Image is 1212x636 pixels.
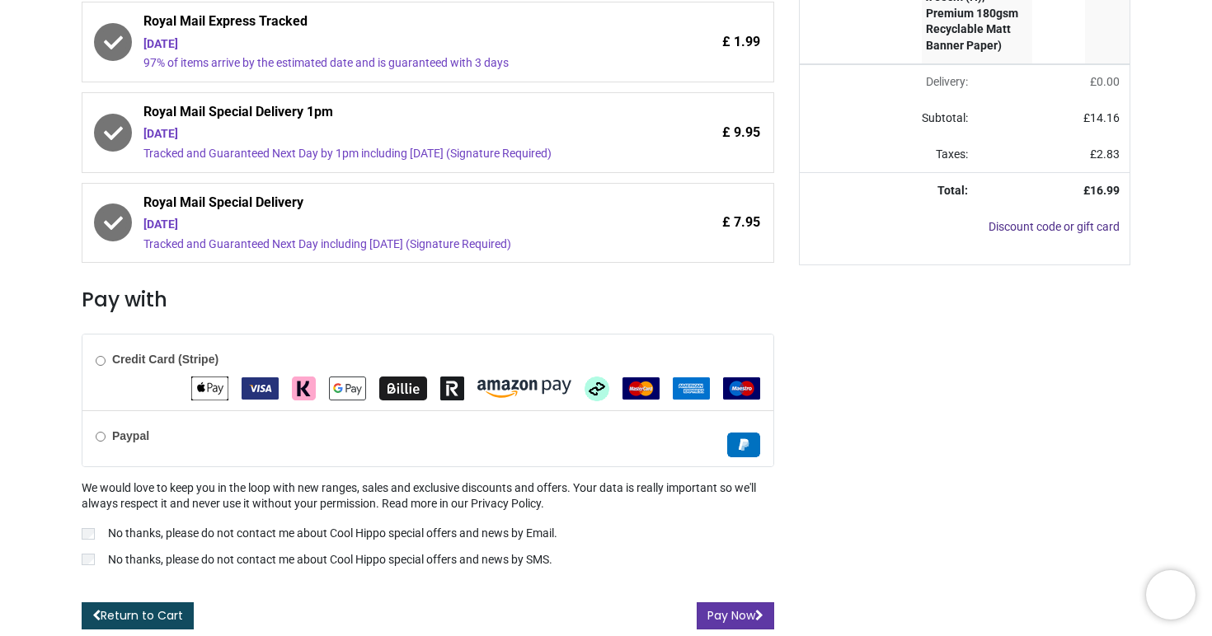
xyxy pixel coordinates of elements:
[292,376,316,400] img: Klarna
[379,376,427,400] img: Billie
[143,217,637,233] div: [DATE]
[143,236,637,253] div: Tracked and Guaranteed Next Day including [DATE] (Signature Required)
[1097,147,1120,161] span: 2.83
[1090,184,1120,197] span: 16.99
[108,526,557,542] p: No thanks, please do not contact me about Cool Hippo special offers and news by Email.
[329,376,366,400] img: Google Pay
[292,381,316,395] span: Klarna
[143,146,637,162] div: Tracked and Guaranteed Next Day by 1pm including [DATE] (Signature Required)
[242,377,279,400] img: VISA
[143,55,637,72] div: 97% of items arrive by the estimated date and is guaranteed with 3 days
[1146,570,1196,620] iframe: Brevo live chat
[242,381,279,395] span: VISA
[191,381,228,395] span: Apple Pay
[585,381,609,395] span: Afterpay Clearpay
[477,380,571,398] img: Amazon Pay
[108,552,552,568] p: No thanks, please do not contact me about Cool Hippo special offers and news by SMS.
[191,376,228,400] img: Apple Pay
[82,286,774,314] h3: Pay with
[800,137,978,173] td: Taxes:
[477,381,571,395] span: Amazon Pay
[697,602,774,630] button: Pay Now
[622,377,660,400] img: MasterCard
[937,184,968,197] strong: Total:
[989,220,1120,233] a: Discount code or gift card
[440,381,464,395] span: Revolut Pay
[143,12,637,35] span: Royal Mail Express Tracked
[673,377,710,400] img: American Express
[722,213,760,231] span: £ 7.95
[440,376,464,400] img: Revolut Pay
[143,36,637,53] div: [DATE]
[143,103,637,126] span: Royal Mail Special Delivery 1pm
[723,381,760,395] span: Maestro
[1090,147,1120,161] span: £
[727,437,760,451] span: Paypal
[379,381,427,395] span: Billie
[800,101,978,137] td: Subtotal:
[585,376,609,401] img: Afterpay Clearpay
[722,33,760,51] span: £ 1.99
[82,528,95,540] input: No thanks, please do not contact me about Cool Hippo special offers and news by Email.
[722,124,760,142] span: £ 9.95
[82,602,194,630] a: Return to Cart
[622,381,660,395] span: MasterCard
[723,377,760,400] img: Maestro
[112,429,149,442] b: Paypal
[727,433,760,457] img: Paypal
[800,64,978,101] td: Delivery will be updated after choosing a new delivery method
[673,381,710,395] span: American Express
[1090,111,1120,124] span: 14.16
[143,126,637,143] div: [DATE]
[96,356,106,366] input: Credit Card (Stripe)
[1083,184,1120,197] strong: £
[143,194,637,217] span: Royal Mail Special Delivery
[1097,75,1120,88] span: 0.00
[1090,75,1120,88] span: £
[96,432,106,442] input: Paypal
[82,480,774,571] div: We would love to keep you in the loop with new ranges, sales and exclusive discounts and offers. ...
[112,353,218,366] b: Credit Card (Stripe)
[329,381,366,395] span: Google Pay
[82,554,95,565] input: No thanks, please do not contact me about Cool Hippo special offers and news by SMS.
[1083,111,1120,124] span: £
